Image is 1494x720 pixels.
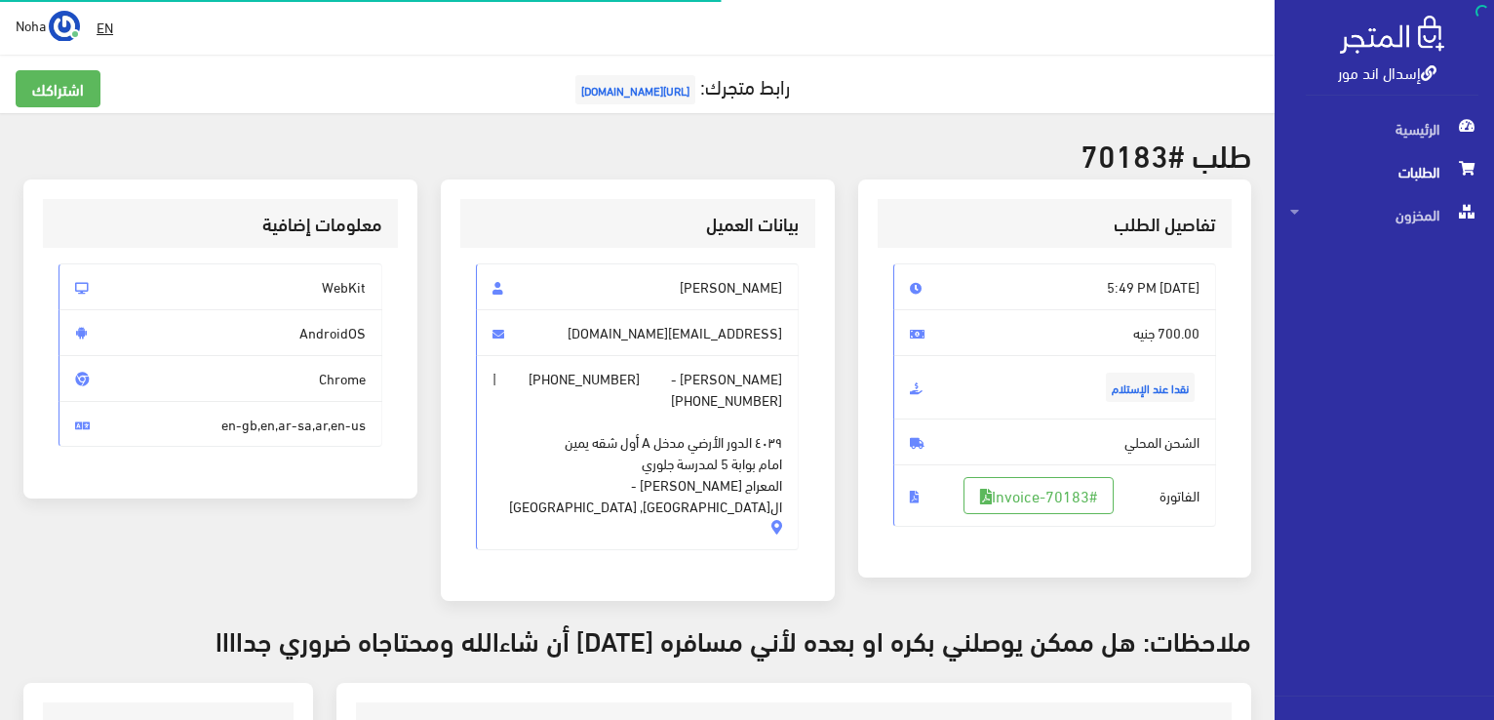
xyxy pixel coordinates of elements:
span: [EMAIL_ADDRESS][DOMAIN_NAME] [476,309,800,356]
span: [PHONE_NUMBER] [529,368,640,389]
u: EN [97,15,113,39]
span: ٤٠٣٩ الدور الأرضي مدخل A أول شقه يمين امام بوابة 5 لمدرسة جلوري المعراج [PERSON_NAME] - ال[GEOGRA... [492,410,783,516]
a: #Invoice-70183 [963,477,1114,514]
h3: ملاحظات: هل ممكن يوصلني بكره او بعده لأني مسافره [DATE] أن شاءالله ومحتاجاه ضروري جداااا [23,624,1251,655]
span: Chrome [59,355,382,402]
span: [PERSON_NAME] - | [476,355,800,550]
span: نقدا عند الإستلام [1106,373,1195,402]
a: إسدال اند مور [1338,58,1436,86]
a: ... Noha [16,10,80,41]
img: ... [49,11,80,42]
span: 700.00 جنيه [893,309,1217,356]
img: . [1340,16,1444,54]
span: Noha [16,13,46,37]
h3: بيانات العميل [476,215,800,233]
span: الفاتورة [893,464,1217,527]
a: المخزون [1275,193,1494,236]
a: الرئيسية [1275,107,1494,150]
span: [PHONE_NUMBER] [671,389,782,411]
a: اشتراكك [16,70,100,107]
span: الشحن المحلي [893,419,1217,465]
h2: طلب #70183 [23,137,1251,171]
span: en-gb,en,ar-sa,ar,en-us [59,401,382,448]
span: [URL][DOMAIN_NAME] [575,75,695,104]
span: المخزون [1290,193,1478,236]
span: WebKit [59,263,382,310]
a: EN [89,10,121,45]
span: الرئيسية [1290,107,1478,150]
a: رابط متجرك:[URL][DOMAIN_NAME] [570,67,790,103]
span: [PERSON_NAME] [476,263,800,310]
span: الطلبات [1290,150,1478,193]
h3: معلومات إضافية [59,215,382,233]
h3: تفاصيل الطلب [893,215,1217,233]
span: AndroidOS [59,309,382,356]
a: الطلبات [1275,150,1494,193]
span: [DATE] 5:49 PM [893,263,1217,310]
